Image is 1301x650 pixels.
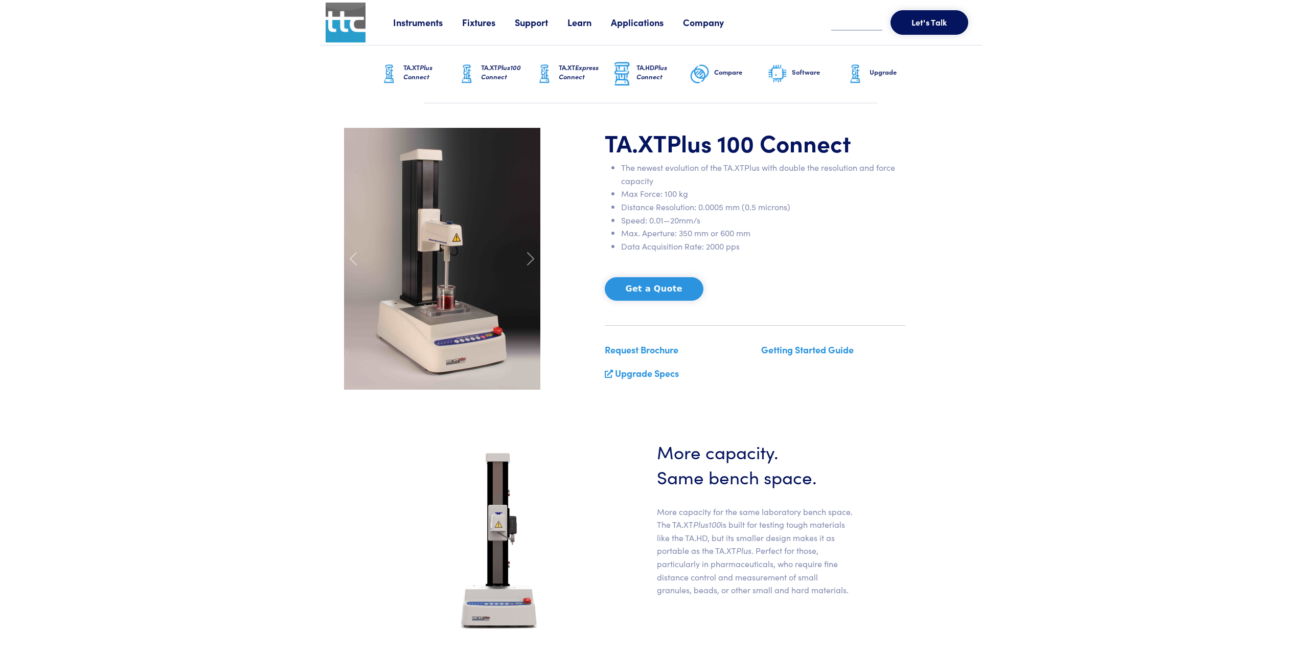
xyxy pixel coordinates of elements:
[393,16,462,29] a: Instruments
[379,46,457,103] a: TA.XTPlus Connect
[457,46,534,103] a: TA.XTPlus100 Connect
[605,277,703,301] button: Get a Quote
[534,46,612,103] a: TA.XTExpress Connect
[611,16,683,29] a: Applications
[621,214,905,227] li: Speed: 0.01—20mm/s
[344,128,540,390] img: ta-xt-plus-100-gel-red.jpg
[481,62,521,81] span: Plus100 Connect
[621,187,905,200] li: Max Force: 100 kg
[605,343,678,356] a: Request Brochure
[767,63,788,85] img: software-graphic.png
[403,62,432,81] span: Plus Connect
[621,200,905,214] li: Distance Resolution: 0.0005 mm (0.5 microns)
[657,505,853,597] p: More capacity for the same laboratory bench space. The TA.XT is built for testing tough materials...
[621,161,905,187] li: The newest evolution of the TA.XTPlus with double the resolution and force capacity
[714,68,767,77] h6: Compare
[615,367,679,379] a: Upgrade Specs
[693,519,721,530] span: Plus100
[690,46,767,103] a: Compare
[567,16,611,29] a: Learn
[767,46,845,103] a: Software
[845,46,923,103] a: Upgrade
[481,63,534,81] h6: TA.XT
[667,126,851,159] span: Plus 100 Connect
[891,10,968,35] button: Let's Talk
[534,61,555,87] img: ta-xt-graphic.png
[683,16,743,29] a: Company
[621,227,905,240] li: Max. Aperture: 350 mm or 600 mm
[621,240,905,253] li: Data Acquisition Rate: 2000 pps
[636,63,690,81] h6: TA.HD
[326,3,366,42] img: ttc_logo_1x1_v1.0.png
[448,439,555,643] img: ta-xt-100-analyzer.jpg
[845,61,865,87] img: ta-xt-graphic.png
[605,128,905,158] h1: TA.XT
[462,16,515,29] a: Fixtures
[792,68,845,77] h6: Software
[559,62,599,81] span: Express Connect
[403,63,457,81] h6: TA.XT
[636,62,667,81] span: Plus Connect
[612,61,632,87] img: ta-hd-graphic.png
[612,46,690,103] a: TA.HDPlus Connect
[515,16,567,29] a: Support
[379,61,399,87] img: ta-xt-graphic.png
[736,545,751,556] span: Plus
[559,63,612,81] h6: TA.XT
[870,68,923,77] h6: Upgrade
[690,61,710,87] img: compare-graphic.png
[761,343,854,356] a: Getting Started Guide
[457,61,477,87] img: ta-xt-graphic.png
[657,439,853,489] h3: More capacity. Same bench space.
